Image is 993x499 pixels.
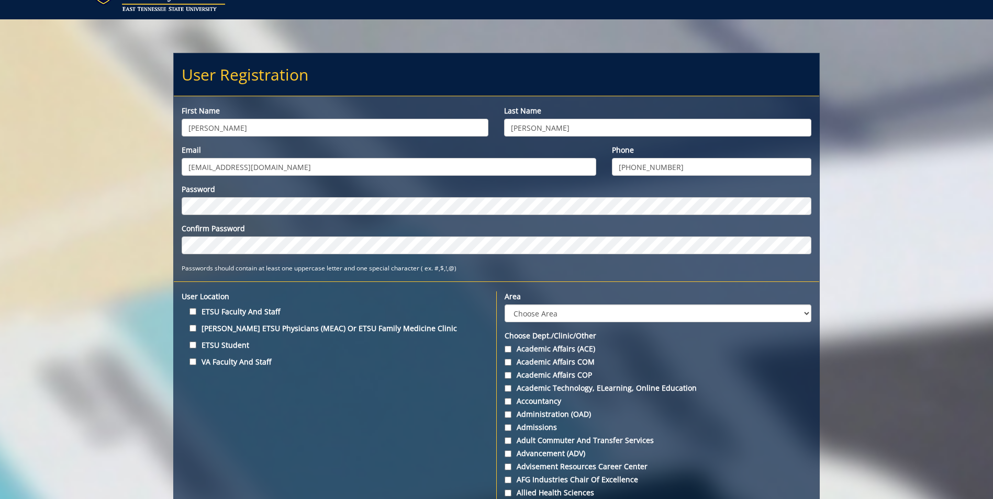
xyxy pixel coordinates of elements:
label: Adult Commuter and Transfer Services [505,435,811,446]
label: Advisement Resources Career Center [505,461,811,472]
label: User location [182,291,488,302]
label: Administration (OAD) [505,409,811,419]
label: Academic Technology, eLearning, Online Education [505,383,811,393]
label: VA Faculty and Staff [182,355,488,369]
label: ETSU Student [182,338,488,352]
label: AFG Industries Chair of Excellence [505,474,811,485]
label: Advancement (ADV) [505,448,811,459]
label: Password [182,184,811,195]
label: Academic Affairs (ACE) [505,344,811,354]
label: Phone [612,145,811,155]
label: [PERSON_NAME] ETSU Physicians (MEAC) or ETSU Family Medicine Clinic [182,321,488,335]
label: Admissions [505,422,811,433]
label: Academic Affairs COM [505,357,811,367]
label: Email [182,145,596,155]
h2: User Registration [174,53,819,96]
label: Last name [504,106,811,116]
label: ETSU Faculty and Staff [182,304,488,319]
label: Academic Affairs COP [505,370,811,380]
label: Area [505,291,811,302]
label: Accountancy [505,396,811,406]
label: First name [182,106,488,116]
label: Confirm Password [182,223,811,234]
label: Allied Health Sciences [505,487,811,498]
small: Passwords should contain at least one uppercase letter and one special character ( ex. #,$,!,@) [182,264,456,272]
label: Choose Dept./Clinic/Other [505,331,811,341]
